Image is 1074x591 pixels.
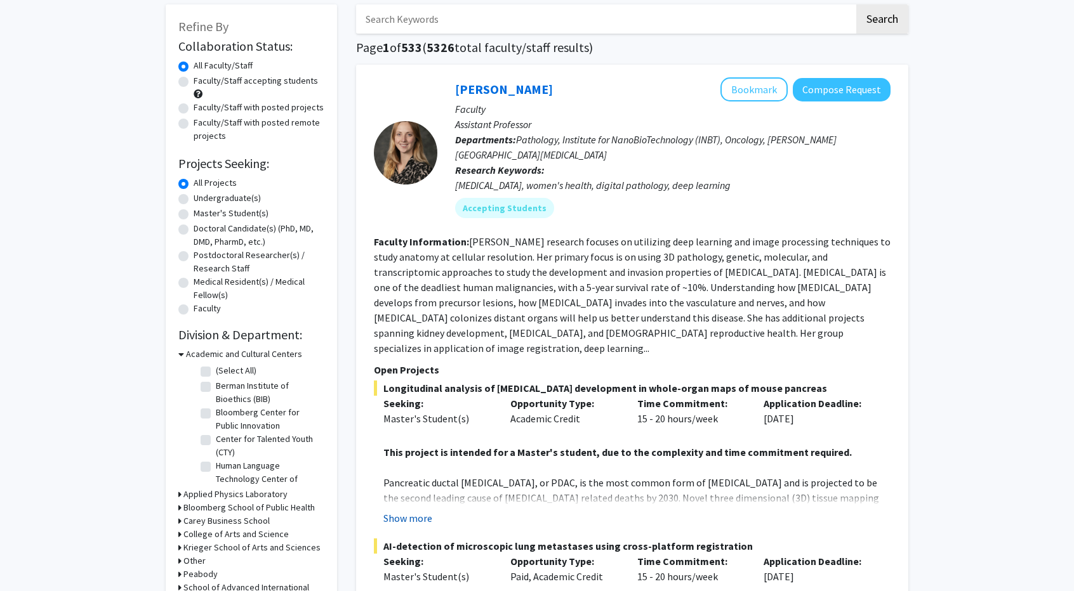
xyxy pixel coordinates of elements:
[194,275,324,302] label: Medical Resident(s) / Medical Fellow(s)
[383,396,491,411] p: Seeking:
[628,554,755,584] div: 15 - 20 hours/week
[793,78,891,101] button: Compose Request to Ashley Kiemen
[455,178,891,193] div: [MEDICAL_DATA], women's health, digital pathology, deep learning
[194,116,324,143] label: Faculty/Staff with posted remote projects
[764,554,872,569] p: Application Deadline:
[216,379,321,406] label: Berman Institute of Bioethics (BIB)
[216,364,256,377] label: (Select All)
[455,133,837,161] span: Pathology, Institute for NanoBioTechnology (INBT), Oncology, [PERSON_NAME][GEOGRAPHIC_DATA][MEDIC...
[194,74,318,88] label: Faculty/Staff accepting students
[455,133,516,146] b: Departments:
[194,249,324,275] label: Postdoctoral Researcher(s) / Research Staff
[183,528,289,541] h3: College of Arts and Science
[178,39,324,54] h2: Collaboration Status:
[216,406,321,432] label: Bloomberg Center for Public Innovation
[194,302,221,315] label: Faculty
[374,362,891,377] p: Open Projects
[637,396,745,411] p: Time Commitment:
[383,569,491,584] div: Master's Student(s)
[383,411,491,426] div: Master's Student(s)
[455,81,553,97] a: [PERSON_NAME]
[216,459,321,499] label: Human Language Technology Center of Excellence (HLTCOE)
[183,488,288,501] h3: Applied Physics Laboratory
[374,538,891,554] span: AI-detection of microscopic lung metastases using cross-platform registration
[194,101,324,114] label: Faculty/Staff with posted projects
[194,176,237,190] label: All Projects
[374,235,469,248] b: Faculty Information:
[183,554,206,568] h3: Other
[178,327,324,342] h2: Division & Department:
[510,554,618,569] p: Opportunity Type:
[856,4,908,34] button: Search
[764,396,872,411] p: Application Deadline:
[183,501,315,514] h3: Bloomberg School of Public Health
[637,554,745,569] p: Time Commitment:
[178,156,324,171] h2: Projects Seeking:
[194,222,324,249] label: Doctoral Candidate(s) (PhD, MD, DMD, PharmD, etc.)
[754,396,881,426] div: [DATE]
[356,4,854,34] input: Search Keywords
[383,475,891,581] p: Pancreatic ductal [MEDICAL_DATA], or PDAC, is the most common form of [MEDICAL_DATA] and is proje...
[427,39,454,55] span: 5326
[628,396,755,426] div: 15 - 20 hours/week
[754,554,881,584] div: [DATE]
[401,39,422,55] span: 533
[178,18,229,34] span: Refine By
[183,514,270,528] h3: Carey Business School
[194,192,261,205] label: Undergraduate(s)
[374,235,891,354] fg-read-more: [PERSON_NAME] research focuses on utilizing deep learning and image processing techniques to stud...
[186,347,302,361] h3: Academic and Cultural Centers
[501,396,628,426] div: Academic Credit
[455,117,891,132] p: Assistant Professor
[383,39,390,55] span: 1
[183,568,218,581] h3: Peabody
[383,554,491,569] p: Seeking:
[501,554,628,584] div: Paid, Academic Credit
[383,510,432,526] button: Show more
[183,541,321,554] h3: Krieger School of Arts and Sciences
[356,40,908,55] h1: Page of ( total faculty/staff results)
[455,198,554,218] mat-chip: Accepting Students
[374,380,891,396] span: Longitudinal analysis of [MEDICAL_DATA] development in whole-organ maps of mouse pancreas
[510,396,618,411] p: Opportunity Type:
[194,207,268,220] label: Master's Student(s)
[383,446,852,458] strong: This project is intended for a Master's student, due to the complexity and time commitment required.
[194,59,253,72] label: All Faculty/Staff
[455,101,891,117] p: Faculty
[720,77,788,101] button: Add Ashley Kiemen to Bookmarks
[216,432,321,459] label: Center for Talented Youth (CTY)
[455,164,545,176] b: Research Keywords:
[10,534,54,581] iframe: Chat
